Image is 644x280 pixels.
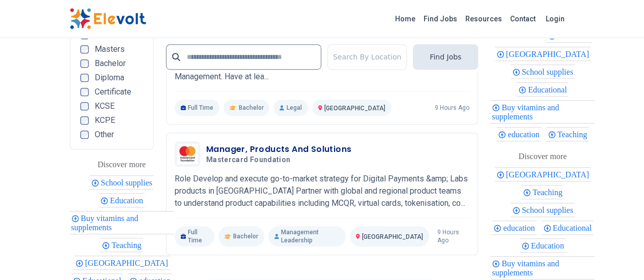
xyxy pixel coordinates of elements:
[546,127,589,141] div: Teaching
[90,175,154,190] div: School supplies
[492,221,536,235] div: education
[518,149,567,164] div: These are topics related to the article that might interest you
[175,173,469,209] p: Role Develop and execute go-to-market strategy for Digital Payments &amp; Labs products in [GEOGR...
[522,68,576,76] span: School supplies
[80,59,89,68] input: Bachelor
[391,11,419,27] a: Home
[175,226,214,246] p: Full Time
[206,155,290,165] span: Mastercard Foundation
[492,103,559,121] span: Buy vitamins and supplements
[74,256,170,270] div: Nairobi
[557,32,594,40] span: Education
[80,88,89,96] input: Certificate
[95,116,115,125] span: KCPE
[362,233,423,240] span: [GEOGRAPHIC_DATA]
[111,241,144,250] span: Teaching
[177,144,198,164] img: Mastercard Foundation
[80,116,89,125] input: KCPE
[593,231,644,280] iframe: Chat Widget
[95,102,115,110] span: KCSE
[511,203,575,217] div: School supplies
[533,188,565,197] span: Teaching
[413,44,478,70] button: Find Jobs
[268,226,346,246] p: Management Leadership
[80,102,89,110] input: KCSE
[520,238,566,253] div: Education
[95,74,124,82] span: Diploma
[101,178,155,187] span: School supplies
[95,59,126,68] span: Bachelor
[506,11,540,27] a: Contact
[71,214,138,232] span: Buy vitamins and supplements
[80,74,89,82] input: Diploma
[70,211,174,234] div: Buy vitamins and supplements
[233,232,258,240] span: Bachelor
[80,45,89,53] input: Masters
[80,131,89,139] input: Other
[553,224,595,232] span: Educational
[95,31,130,39] span: Doctorate
[511,65,575,79] div: School supplies
[522,206,576,214] span: School supplies
[419,11,461,27] a: Find Jobs
[435,104,469,112] p: 9 hours ago
[508,130,542,139] span: education
[85,259,171,267] span: [GEOGRAPHIC_DATA]
[95,131,114,139] span: Other
[557,130,590,139] span: Teaching
[540,9,571,29] a: Login
[95,45,125,53] span: Masters
[506,170,592,179] span: [GEOGRAPHIC_DATA]
[495,47,591,61] div: Nairobi
[496,127,541,141] div: education
[100,238,143,252] div: Teaching
[528,85,570,94] span: Educational
[490,100,595,123] div: Buy vitamins and supplements
[206,143,351,155] h3: Manager, Products And Solutions
[490,256,595,279] div: Buy vitamins and supplements
[531,241,567,250] span: Education
[110,196,146,205] span: Education
[542,221,593,235] div: Educational
[506,50,592,58] span: [GEOGRAPHIC_DATA]
[517,82,568,97] div: Educational
[70,8,146,29] img: Elevolt
[95,88,131,96] span: Certificate
[495,167,591,181] div: Nairobi
[437,228,470,244] p: 9 hours ago
[175,141,469,246] a: Mastercard FoundationManager, Products And SolutionsMastercard FoundationRole Develop and execute...
[461,11,506,27] a: Resources
[503,224,538,232] span: education
[175,100,220,116] p: Full Time
[492,259,559,277] span: Buy vitamins and supplements
[324,105,385,112] span: [GEOGRAPHIC_DATA]
[238,104,263,112] span: Bachelor
[521,185,564,199] div: Teaching
[99,193,145,207] div: Education
[98,158,146,172] div: These are topics related to the article that might interest you
[273,100,307,116] p: Legal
